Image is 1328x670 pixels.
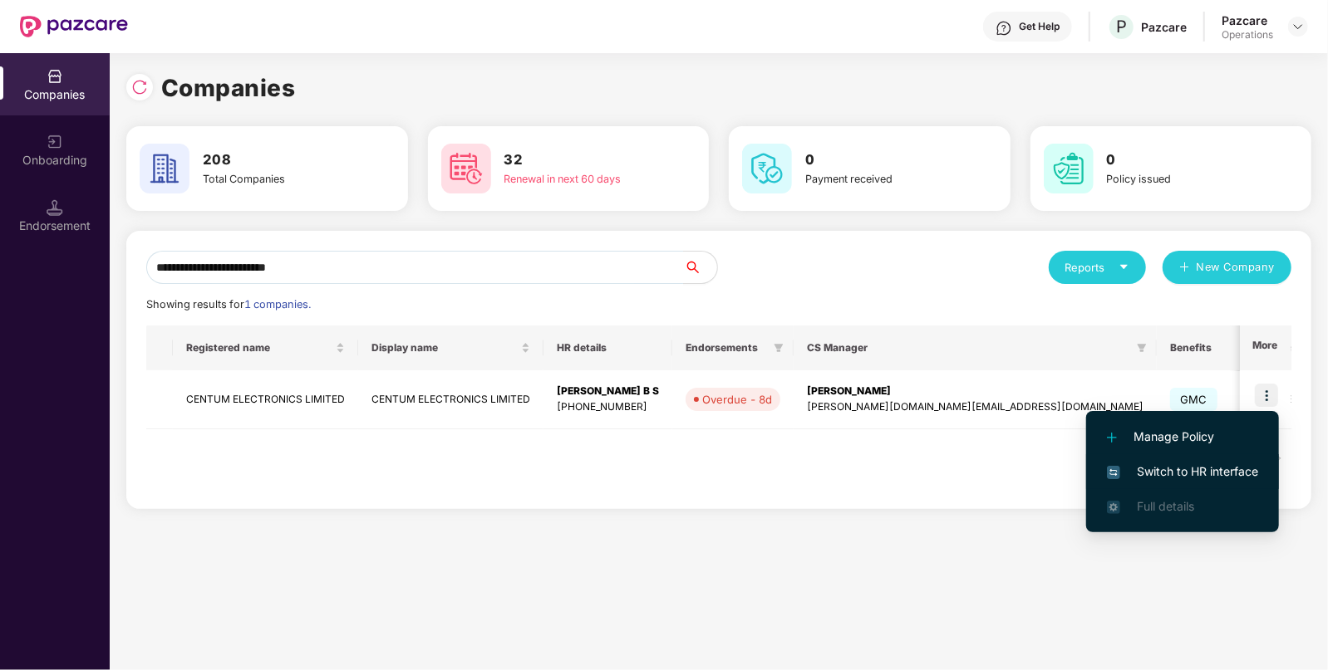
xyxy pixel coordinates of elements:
[1163,251,1291,284] button: plusNew Company
[358,370,543,429] td: CENTUM ELECTRONICS LIMITED
[807,384,1144,399] div: [PERSON_NAME]
[1119,262,1129,272] span: caret-down
[1170,388,1217,411] span: GMC
[1116,17,1127,37] span: P
[1137,343,1147,353] span: filter
[47,134,63,150] img: svg+xml;base64,PHN2ZyB3aWR0aD0iMjAiIGhlaWdodD0iMjAiIHZpZXdCb3g9IjAgMCAyMCAyMCIgZmlsbD0ibm9uZSIgeG...
[1107,428,1258,446] span: Manage Policy
[807,399,1144,415] div: [PERSON_NAME][DOMAIN_NAME][EMAIL_ADDRESS][DOMAIN_NAME]
[807,341,1130,355] span: CS Manager
[557,399,659,415] div: [PHONE_NUMBER]
[1222,12,1273,28] div: Pazcare
[504,171,647,188] div: Renewal in next 60 days
[441,144,491,193] img: svg+xml;base64,PHN2ZyB4bWxucz0iaHR0cDovL3d3dy53My5vcmcvMjAwMC9zdmciIHdpZHRoPSI2MCIgaGVpZ2h0PSI2MC...
[47,68,63,85] img: svg+xml;base64,PHN2ZyBpZD0iQ29tcGFuaWVzIiB4bWxucz0iaHR0cDovL3d3dy53My5vcmcvMjAwMC9zdmciIHdpZHRoPS...
[1222,28,1273,42] div: Operations
[140,144,189,193] img: svg+xml;base64,PHN2ZyB4bWxucz0iaHR0cDovL3d3dy53My5vcmcvMjAwMC9zdmciIHdpZHRoPSI2MCIgaGVpZ2h0PSI2MC...
[742,144,792,193] img: svg+xml;base64,PHN2ZyB4bWxucz0iaHR0cDovL3d3dy53My5vcmcvMjAwMC9zdmciIHdpZHRoPSI2MCIgaGVpZ2h0PSI2MC...
[1044,144,1094,193] img: svg+xml;base64,PHN2ZyB4bWxucz0iaHR0cDovL3d3dy53My5vcmcvMjAwMC9zdmciIHdpZHRoPSI2MCIgaGVpZ2h0PSI2MC...
[1107,462,1258,481] span: Switch to HR interface
[683,261,717,274] span: search
[1019,20,1060,33] div: Get Help
[805,149,948,171] h3: 0
[1137,499,1194,513] span: Full details
[683,251,718,284] button: search
[1107,501,1120,514] img: svg+xml;base64,PHN2ZyB4bWxucz0iaHR0cDovL3d3dy53My5vcmcvMjAwMC9zdmciIHdpZHRoPSIxNi4zNjMiIGhlaWdodD...
[186,341,332,355] span: Registered name
[173,325,358,370] th: Registered name
[702,391,772,408] div: Overdue - 8d
[557,384,659,399] div: [PERSON_NAME] B S
[1197,259,1276,276] span: New Company
[47,199,63,216] img: svg+xml;base64,PHN2ZyB3aWR0aD0iMTQuNSIgaGVpZ2h0PSIxNC41IiB2aWV3Qm94PSIwIDAgMTYgMTYiIGZpbGw9Im5vbm...
[173,370,358,429] td: CENTUM ELECTRONICS LIMITED
[996,20,1012,37] img: svg+xml;base64,PHN2ZyBpZD0iSGVscC0zMngzMiIgeG1sbnM9Imh0dHA6Ly93d3cudzMub3JnLzIwMDAvc3ZnIiB3aWR0aD...
[1107,466,1120,479] img: svg+xml;base64,PHN2ZyB4bWxucz0iaHR0cDovL3d3dy53My5vcmcvMjAwMC9zdmciIHdpZHRoPSIxNiIgaGVpZ2h0PSIxNi...
[146,298,311,311] span: Showing results for
[203,149,346,171] h3: 208
[774,343,784,353] span: filter
[371,341,518,355] span: Display name
[770,338,787,358] span: filter
[1255,384,1278,407] img: icon
[686,341,767,355] span: Endorsements
[244,298,311,311] span: 1 companies.
[1179,262,1190,275] span: plus
[1141,19,1187,35] div: Pazcare
[131,79,148,95] img: svg+xml;base64,PHN2ZyBpZD0iUmVsb2FkLTMyeDMyIiB4bWxucz0iaHR0cDovL3d3dy53My5vcmcvMjAwMC9zdmciIHdpZH...
[1291,20,1305,33] img: svg+xml;base64,PHN2ZyBpZD0iRHJvcGRvd24tMzJ4MzIiIHhtbG5zPSJodHRwOi8vd3d3LnczLm9yZy8yMDAwL3N2ZyIgd2...
[358,325,543,370] th: Display name
[1065,259,1129,276] div: Reports
[1107,149,1250,171] h3: 0
[1134,338,1150,358] span: filter
[1107,171,1250,188] div: Policy issued
[20,16,128,37] img: New Pazcare Logo
[161,70,296,106] h1: Companies
[805,171,948,188] div: Payment received
[1107,433,1117,443] img: svg+xml;base64,PHN2ZyB4bWxucz0iaHR0cDovL3d3dy53My5vcmcvMjAwMC9zdmciIHdpZHRoPSIxMi4yMDEiIGhlaWdodD...
[1240,325,1291,370] th: More
[203,171,346,188] div: Total Companies
[1157,325,1252,370] th: Benefits
[504,149,647,171] h3: 32
[543,325,672,370] th: HR details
